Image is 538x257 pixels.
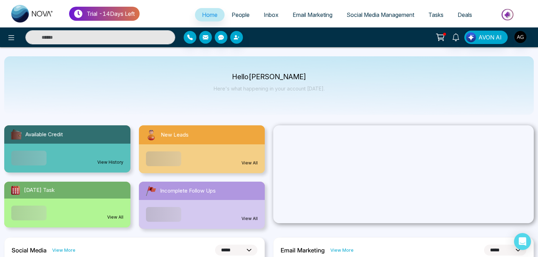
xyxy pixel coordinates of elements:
[428,11,444,18] span: Tasks
[214,74,325,80] p: Hello [PERSON_NAME]
[12,247,47,254] h2: Social Media
[514,31,526,43] img: User Avatar
[145,128,158,142] img: newLeads.svg
[202,11,218,18] span: Home
[293,11,332,18] span: Email Marketing
[242,215,258,222] a: View All
[458,11,472,18] span: Deals
[464,31,508,44] button: AVON AI
[25,131,63,139] span: Available Credit
[24,186,55,194] span: [DATE] Task
[483,7,534,23] img: Market-place.gif
[421,8,451,21] a: Tasks
[97,159,123,165] a: View History
[257,8,286,21] a: Inbox
[11,5,54,23] img: Nova CRM Logo
[161,131,189,139] span: New Leads
[10,184,21,196] img: todayTask.svg
[286,8,340,21] a: Email Marketing
[466,32,476,42] img: Lead Flow
[107,214,123,220] a: View All
[340,8,421,21] a: Social Media Management
[225,8,257,21] a: People
[451,8,479,21] a: Deals
[135,125,269,173] a: New LeadsView All
[281,247,325,254] h2: Email Marketing
[10,128,23,141] img: availableCredit.svg
[347,11,414,18] span: Social Media Management
[145,184,157,197] img: followUps.svg
[160,187,216,195] span: Incomplete Follow Ups
[514,233,531,250] div: Open Intercom Messenger
[214,86,325,92] p: Here's what happening in your account [DATE].
[52,247,75,253] a: View More
[232,11,250,18] span: People
[135,182,269,229] a: Incomplete Follow UpsView All
[264,11,279,18] span: Inbox
[195,8,225,21] a: Home
[478,33,502,42] span: AVON AI
[87,10,135,18] p: Trial - 14 Days Left
[330,247,354,253] a: View More
[242,160,258,166] a: View All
